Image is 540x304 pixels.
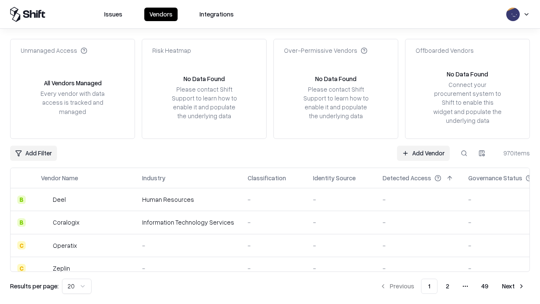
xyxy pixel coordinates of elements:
[383,264,455,273] div: -
[142,174,165,182] div: Industry
[432,80,502,125] div: Connect your procurement system to Shift to enable this widget and populate the underlying data
[301,85,371,121] div: Please contact Shift Support to learn how to enable it and populate the underlying data
[383,174,431,182] div: Detected Access
[497,279,530,294] button: Next
[10,282,59,290] p: Results per page:
[439,279,456,294] button: 2
[142,264,234,273] div: -
[142,195,234,204] div: Human Resources
[475,279,495,294] button: 49
[375,279,530,294] nav: pagination
[248,218,300,227] div: -
[17,264,26,272] div: C
[21,46,87,55] div: Unmanaged Access
[17,218,26,227] div: B
[99,8,127,21] button: Issues
[144,8,178,21] button: Vendors
[53,195,66,204] div: Deel
[10,146,57,161] button: Add Filter
[248,195,300,204] div: -
[152,46,191,55] div: Risk Heatmap
[142,241,234,250] div: -
[17,195,26,204] div: B
[53,241,77,250] div: Operatix
[383,195,455,204] div: -
[383,218,455,227] div: -
[184,74,225,83] div: No Data Found
[397,146,450,161] a: Add Vendor
[313,264,369,273] div: -
[41,241,49,250] img: Operatix
[44,79,102,87] div: All Vendors Managed
[447,70,488,79] div: No Data Found
[248,241,300,250] div: -
[38,89,108,116] div: Every vendor with data access is tracked and managed
[142,218,234,227] div: Information Technology Services
[313,241,369,250] div: -
[496,149,530,157] div: 970 items
[41,174,78,182] div: Vendor Name
[53,218,79,227] div: Coralogix
[416,46,474,55] div: Offboarded Vendors
[41,264,49,272] img: Zeplin
[17,241,26,250] div: C
[53,264,70,273] div: Zeplin
[421,279,437,294] button: 1
[169,85,239,121] div: Please contact Shift Support to learn how to enable it and populate the underlying data
[315,74,356,83] div: No Data Found
[284,46,367,55] div: Over-Permissive Vendors
[248,264,300,273] div: -
[248,174,286,182] div: Classification
[313,174,356,182] div: Identity Source
[194,8,239,21] button: Integrations
[383,241,455,250] div: -
[41,218,49,227] img: Coralogix
[313,195,369,204] div: -
[313,218,369,227] div: -
[468,174,522,182] div: Governance Status
[41,195,49,204] img: Deel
